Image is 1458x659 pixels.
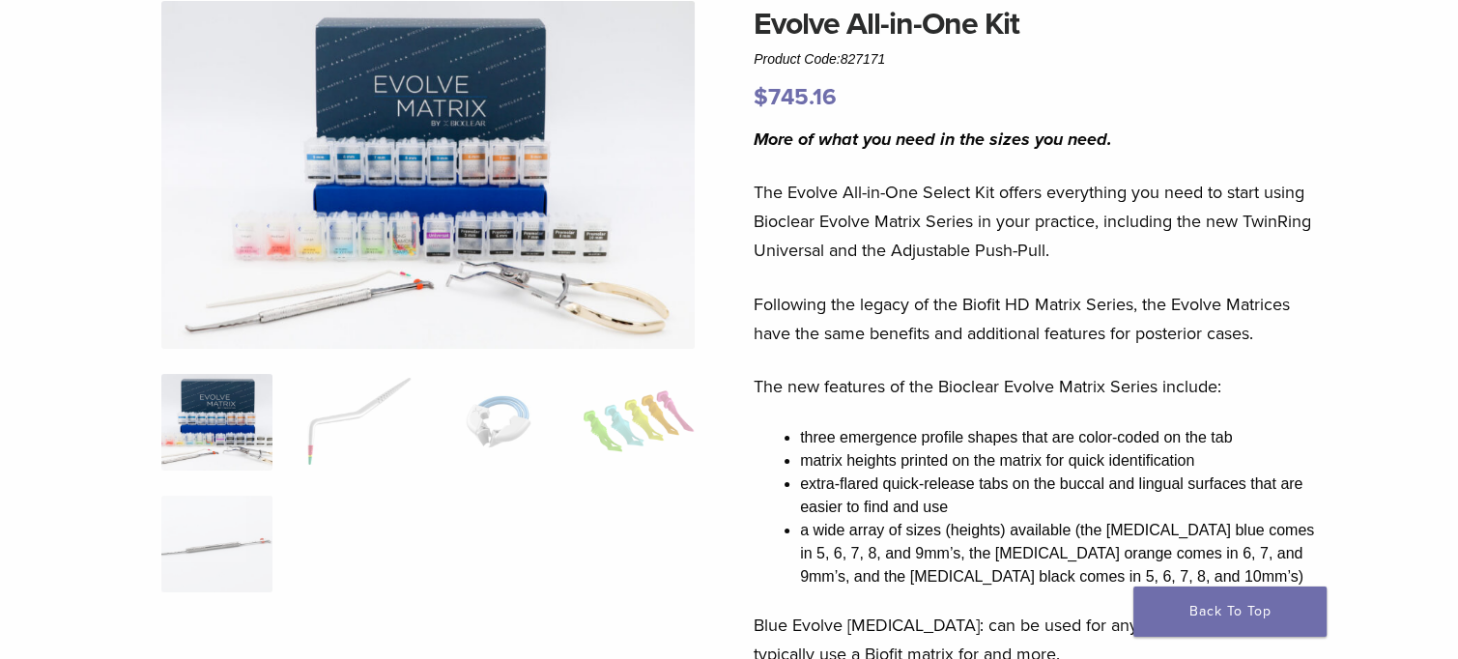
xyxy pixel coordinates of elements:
img: Evolve All-in-One Kit - Image 5 [161,496,272,592]
img: Evolve All-in-One Kit - Image 2 [301,374,413,471]
h1: Evolve All-in-One Kit [754,1,1322,47]
p: The Evolve All-in-One Select Kit offers everything you need to start using Bioclear Evolve Matrix... [754,178,1322,265]
li: extra-flared quick-release tabs on the buccal and lingual surfaces that are easier to find and use [800,473,1322,519]
i: More of what you need in the sizes you need. [754,129,1112,150]
li: three emergence profile shapes that are color-coded on the tab [800,426,1322,449]
bdi: 745.16 [754,83,837,111]
span: Product Code: [754,51,885,67]
li: matrix heights printed on the matrix for quick identification [800,449,1322,473]
li: a wide array of sizes (heights) available (the [MEDICAL_DATA] blue comes in 5, 6, 7, 8, and 9mm’s... [800,519,1322,588]
a: Back To Top [1133,587,1327,637]
p: The new features of the Bioclear Evolve Matrix Series include: [754,372,1322,401]
img: IMG_0457-scaled-e1745362001290-300x300.jpg [161,374,272,471]
p: Following the legacy of the Biofit HD Matrix Series, the Evolve Matrices have the same benefits a... [754,290,1322,348]
img: IMG_0457 [161,1,695,349]
span: 827171 [841,51,886,67]
span: $ [754,83,768,111]
img: Evolve All-in-One Kit - Image 4 [583,374,694,471]
img: Evolve All-in-One Kit - Image 3 [443,374,554,471]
